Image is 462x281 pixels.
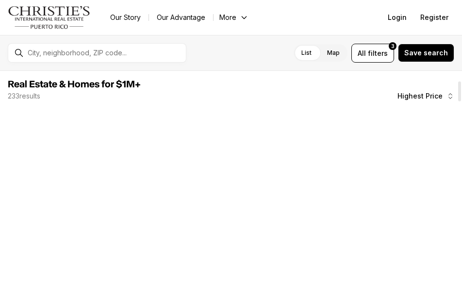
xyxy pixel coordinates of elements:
[391,42,395,50] span: 3
[351,44,394,63] button: Allfilters3
[294,44,319,62] label: List
[368,48,388,58] span: filters
[149,11,213,24] a: Our Advantage
[388,14,407,21] span: Login
[319,44,347,62] label: Map
[414,8,454,27] button: Register
[420,14,448,21] span: Register
[8,6,91,29] img: logo
[8,80,141,89] span: Real Estate & Homes for $1M+
[102,11,148,24] a: Our Story
[397,92,443,100] span: Highest Price
[358,48,366,58] span: All
[214,11,254,24] button: More
[382,8,412,27] button: Login
[398,44,454,62] button: Save search
[392,86,460,106] button: Highest Price
[404,49,448,57] span: Save search
[8,92,40,100] p: 233 results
